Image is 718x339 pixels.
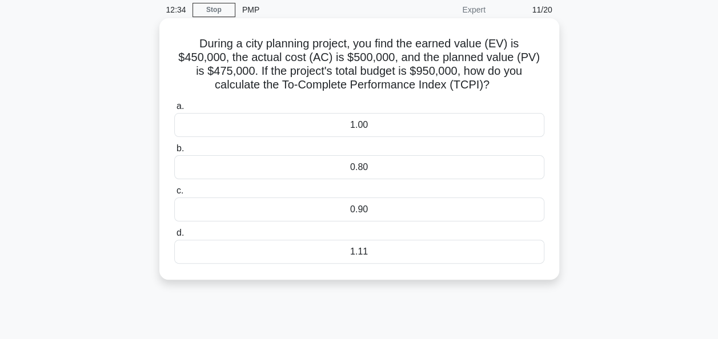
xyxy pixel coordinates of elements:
[192,3,235,17] a: Stop
[177,101,184,111] span: a.
[173,37,545,92] h5: During a city planning project, you find the earned value (EV) is $450,000, the actual cost (AC) ...
[174,155,544,179] div: 0.80
[177,143,184,153] span: b.
[174,197,544,221] div: 0.90
[177,185,183,195] span: c.
[174,113,544,137] div: 1.00
[177,228,184,237] span: d.
[174,240,544,264] div: 1.11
